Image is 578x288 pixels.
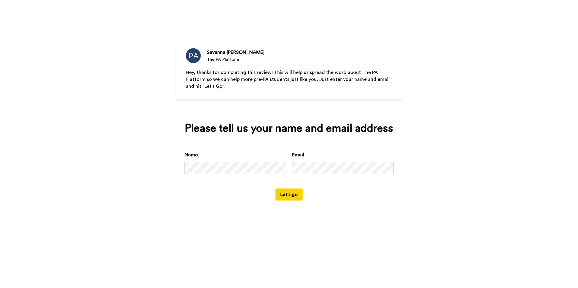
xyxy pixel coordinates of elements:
[275,188,303,201] button: Let's go
[186,70,391,89] span: Hey, thanks for completing this review! This will help us spread the word about The PA Platform s...
[185,122,393,134] div: Please tell us your name and email address
[185,151,198,158] label: Name
[207,49,265,56] div: Savanna [PERSON_NAME]
[186,48,201,63] img: The PA Platform
[207,57,265,63] div: The PA Platform
[292,151,304,158] label: Email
